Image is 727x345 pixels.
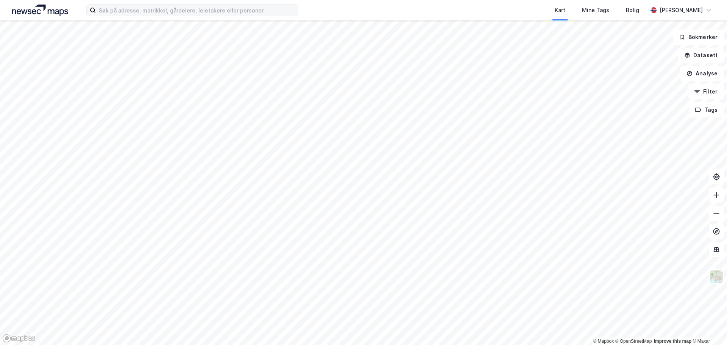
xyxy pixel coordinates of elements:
input: Søk på adresse, matrikkel, gårdeiere, leietakere eller personer [96,5,298,16]
img: logo.a4113a55bc3d86da70a041830d287a7e.svg [12,5,68,16]
div: Mine Tags [582,6,609,15]
a: Mapbox [593,339,614,344]
div: Kart [555,6,565,15]
button: Tags [689,102,724,117]
a: OpenStreetMap [615,339,652,344]
button: Filter [688,84,724,99]
div: [PERSON_NAME] [660,6,703,15]
img: Z [709,270,724,284]
button: Analyse [680,66,724,81]
iframe: Chat Widget [689,309,727,345]
button: Datasett [678,48,724,63]
a: Mapbox homepage [2,334,36,343]
a: Improve this map [654,339,691,344]
div: Bolig [626,6,639,15]
button: Bokmerker [673,30,724,45]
